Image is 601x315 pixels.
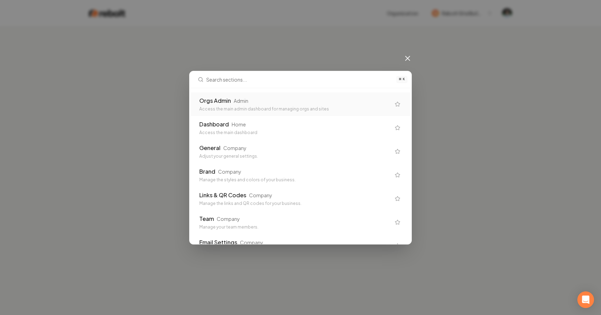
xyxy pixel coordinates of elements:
[240,239,263,246] div: Company
[249,192,272,199] div: Company
[199,97,231,105] div: Orgs Admin
[218,168,241,175] div: Company
[199,154,391,159] div: Adjust your general settings.
[199,144,221,152] div: General
[199,130,391,135] div: Access the main dashboard
[199,238,237,247] div: Email Settings
[199,191,246,199] div: Links & QR Codes
[199,120,229,129] div: Dashboard
[199,201,391,206] div: Manage the links and QR codes for your business.
[199,106,391,112] div: Access the main admin dashboard for managing orgs and sites
[577,291,594,308] div: Open Intercom Messenger
[206,71,392,88] input: Search sections...
[223,144,247,151] div: Company
[199,224,391,230] div: Manage your team members.
[232,121,246,128] div: Home
[199,167,215,176] div: Brand
[217,215,240,222] div: Company
[190,88,411,244] div: Search sections...
[234,97,248,104] div: Admin
[199,215,214,223] div: Team
[199,177,391,183] div: Manage the styles and colors of your business.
